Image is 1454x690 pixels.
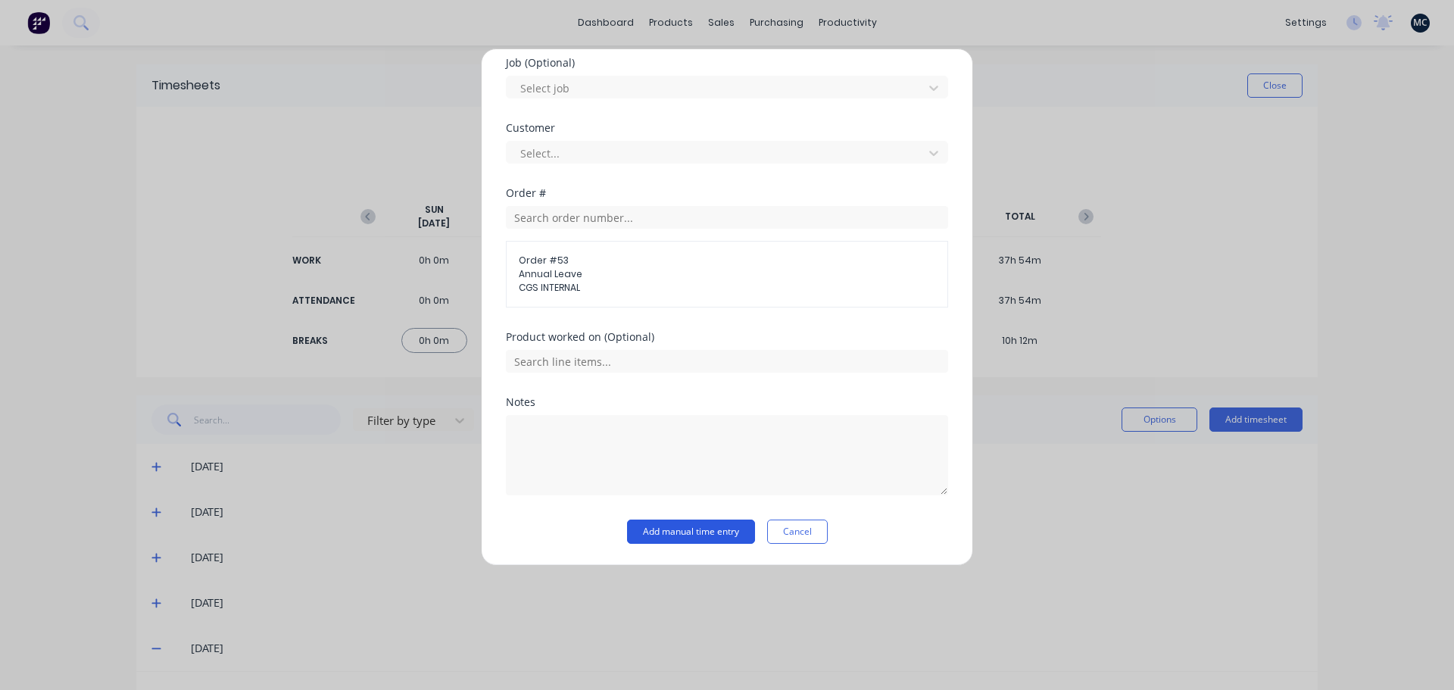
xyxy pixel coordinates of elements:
div: Order # [506,188,948,198]
button: Cancel [767,520,828,544]
input: Search order number... [506,206,948,229]
div: Notes [506,397,948,407]
div: Job (Optional) [506,58,948,68]
div: Customer [506,123,948,133]
span: Annual Leave [519,267,935,281]
span: CGS INTERNAL [519,281,935,295]
div: Product worked on (Optional) [506,332,948,342]
input: Search line items... [506,350,948,373]
span: Order # 53 [519,254,935,267]
button: Add manual time entry [627,520,755,544]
